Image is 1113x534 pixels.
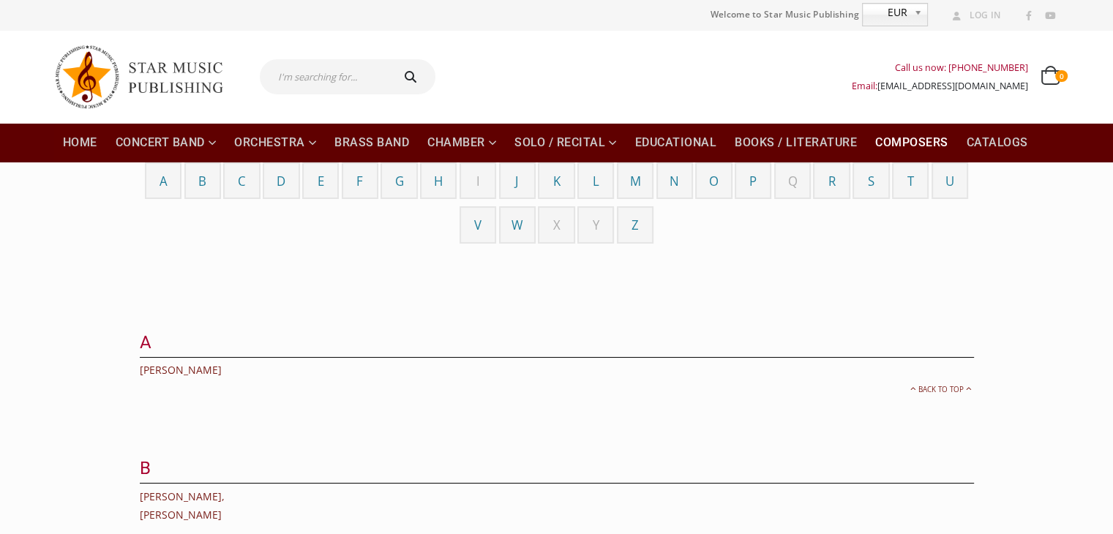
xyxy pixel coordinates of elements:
[670,173,679,189] span: N
[632,216,639,234] a: Z
[160,173,168,189] span: A
[511,217,523,233] span: W
[54,123,106,162] a: Home
[389,59,436,94] button: Search
[852,77,1028,95] div: Email:
[107,123,225,162] a: Concert Band
[434,173,443,189] span: H
[852,59,1028,77] div: Call us now: [PHONE_NUMBER]
[749,173,757,189] span: P
[947,6,1001,25] a: Log In
[395,173,404,189] span: G
[552,172,560,190] a: K
[140,332,152,353] span: A
[593,216,599,234] span: Y
[711,4,860,26] span: Welcome to Star Music Publishing
[709,173,719,189] span: O
[476,172,480,190] span: I
[1041,7,1060,26] a: Youtube
[1055,70,1067,82] span: 0
[863,4,908,21] span: EUR
[629,173,640,189] span: M
[868,172,874,190] a: S
[945,172,954,190] a: U
[474,217,481,233] span: V
[1019,7,1038,26] a: Facebook
[238,173,246,189] span: C
[198,173,206,189] span: B
[474,216,481,234] a: V
[318,173,324,189] span: E
[787,172,797,190] span: Q
[434,172,443,190] a: H
[907,172,914,190] a: T
[160,172,168,190] a: A
[868,173,874,189] span: S
[326,123,418,162] a: Brass Band
[593,173,599,189] span: L
[552,173,560,189] span: K
[726,123,866,162] a: Books / Literature
[140,458,151,478] span: B
[828,173,836,189] span: R
[198,172,206,190] a: B
[749,172,757,190] a: P
[511,216,523,234] a: W
[828,172,836,190] a: R
[356,173,363,189] span: F
[945,173,954,189] span: U
[908,385,974,394] a: Back to top
[958,123,1037,162] a: Catalogs
[140,489,225,522] a: [PERSON_NAME], [PERSON_NAME]
[629,172,640,190] a: M
[552,216,560,234] span: X
[626,123,726,162] a: Educational
[877,80,1028,92] a: [EMAIL_ADDRESS][DOMAIN_NAME]
[238,172,246,190] a: C
[395,172,404,190] a: G
[356,172,363,190] a: F
[670,172,679,190] a: N
[515,172,519,190] a: J
[419,123,505,162] a: Chamber
[866,123,957,162] a: Composers
[277,172,285,190] a: D
[506,123,626,162] a: Solo / Recital
[260,59,389,94] input: I'm searching for...
[907,173,914,189] span: T
[225,123,325,162] a: Orchestra
[709,172,719,190] a: O
[277,173,285,189] span: D
[318,172,324,190] a: E
[593,172,599,190] a: L
[140,363,222,377] a: [PERSON_NAME]
[515,173,519,189] span: J
[632,217,639,233] span: Z
[54,38,237,116] img: Star Music Publishing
